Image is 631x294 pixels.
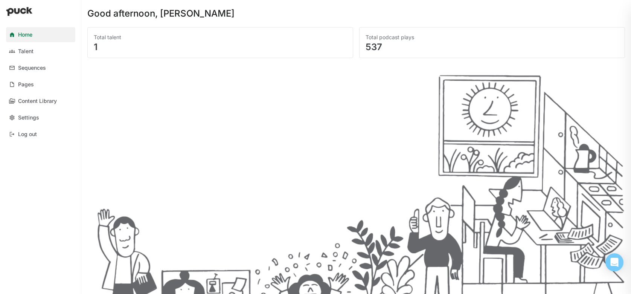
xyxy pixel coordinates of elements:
div: Home [18,32,32,38]
a: Talent [6,44,75,59]
a: Content Library [6,93,75,109]
div: 537 [366,43,619,52]
a: Home [6,27,75,42]
a: Sequences [6,60,75,75]
div: Total talent [94,34,347,41]
div: Pages [18,81,34,88]
div: Content Library [18,98,57,104]
div: Total podcast plays [366,34,619,41]
a: Settings [6,110,75,125]
div: Open Intercom Messenger [605,253,623,271]
div: Sequences [18,65,46,71]
div: Talent [18,48,34,55]
div: 1 [94,43,347,52]
div: Log out [18,131,37,138]
div: Settings [18,115,39,121]
div: Good afternoon, [PERSON_NAME] [87,9,235,18]
a: Pages [6,77,75,92]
